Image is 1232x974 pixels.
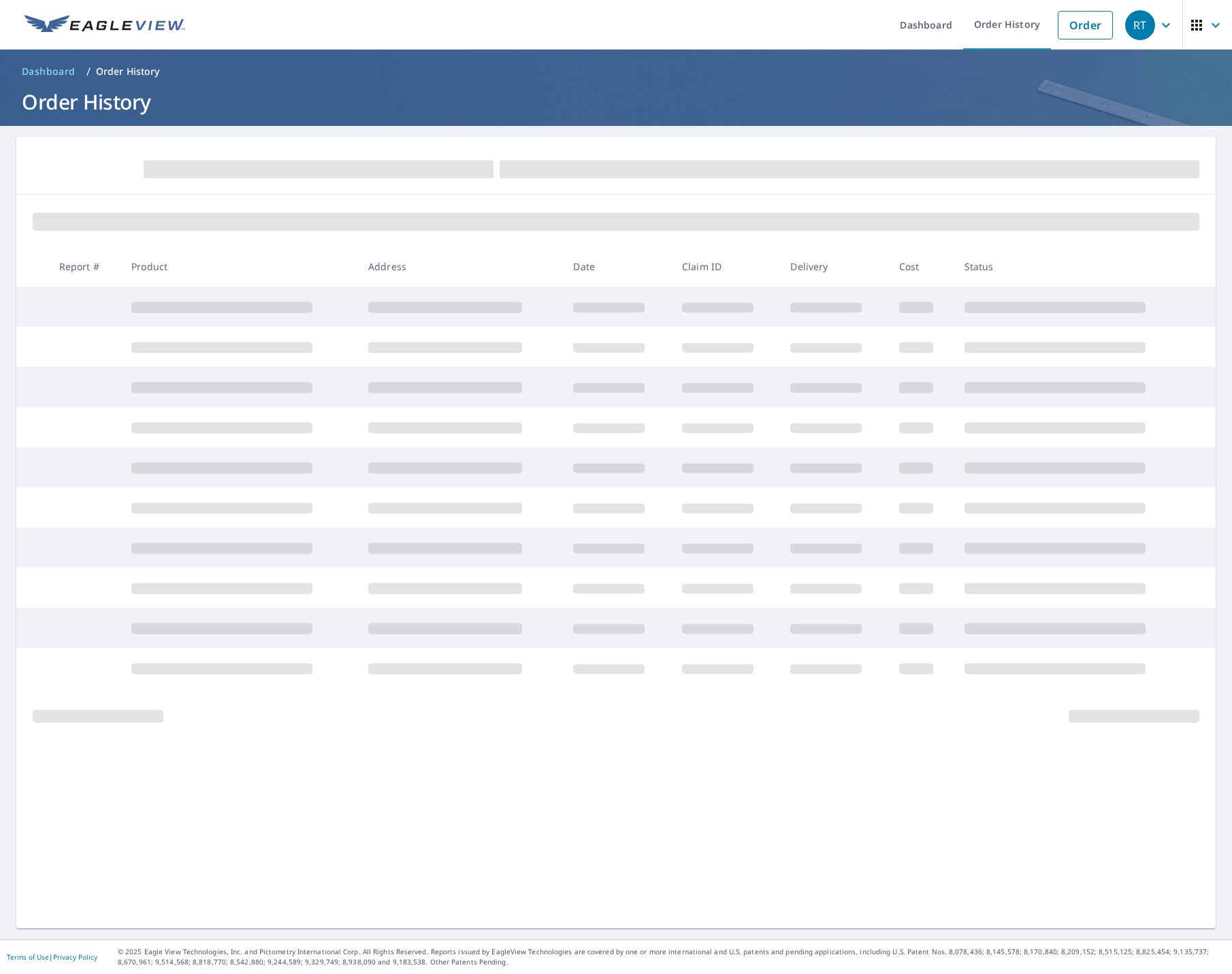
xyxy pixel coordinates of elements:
h1: Order History [16,88,1216,116]
th: Date [562,246,670,287]
p: Order History [96,65,160,78]
span: Dashboard [22,65,76,78]
nav: breadcrumb [16,61,1216,82]
th: Cost [888,246,954,287]
th: Product [120,246,357,287]
th: Status [954,246,1190,287]
img: EV Logo [25,15,185,35]
p: | [7,953,97,961]
li: / [86,63,91,80]
th: Delivery [779,246,888,287]
th: Claim ID [671,246,779,287]
p: © 2025 Eagle View Technologies, Inc. and Pictometry International Corp. All Rights Reserved. Repo... [118,947,1225,967]
a: Terms of Use [7,952,49,962]
a: Order [1058,11,1113,39]
a: Dashboard [16,61,81,82]
th: Report # [48,246,120,287]
div: RT [1125,10,1155,40]
th: Address [357,246,563,287]
a: Privacy Policy [53,952,97,962]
